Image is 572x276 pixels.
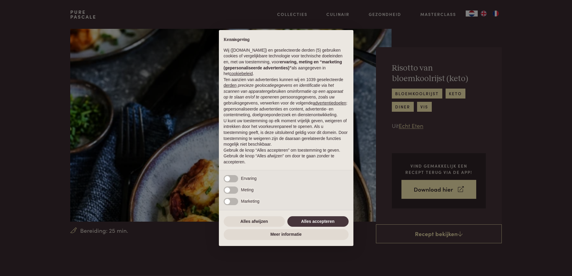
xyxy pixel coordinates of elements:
[224,216,285,227] button: Alles afwijzen
[241,187,254,192] span: Meting
[224,118,349,147] p: U kunt uw toestemming op elk moment vrijelijk geven, weigeren of intrekken door het voorkeurenpan...
[224,229,349,240] button: Meer informatie
[224,77,349,118] p: Ten aanzien van advertenties kunnen wij en 1039 geselecteerde gebruiken om en persoonsgegevens, z...
[287,216,349,227] button: Alles accepteren
[241,176,257,181] span: Ervaring
[224,83,334,94] em: precieze geolocatiegegevens en identificatie via het scannen van apparaten
[224,83,237,89] button: derden
[241,199,259,204] span: Marketing
[229,71,253,76] a: cookiebeleid
[224,37,349,43] h2: Kennisgeving
[224,47,349,77] p: Wij ([DOMAIN_NAME]) en geselecteerde derden (5) gebruiken cookies of vergelijkbare technologie vo...
[224,59,342,70] strong: ervaring, meting en “marketing (gepersonaliseerde advertenties)”
[224,89,344,100] em: informatie op een apparaat op te slaan en/of te openen
[313,100,346,106] button: advertentiedoelen
[224,147,349,165] p: Gebruik de knop “Alles accepteren” om toestemming te geven. Gebruik de knop “Alles afwijzen” om d...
